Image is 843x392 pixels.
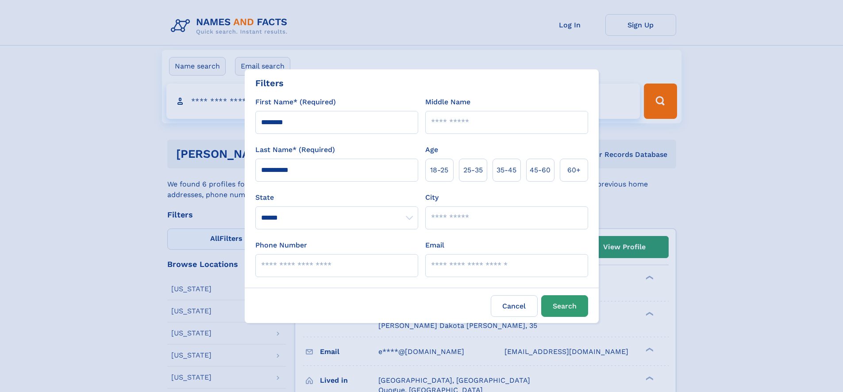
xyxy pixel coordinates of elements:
label: Cancel [491,295,538,317]
span: 25‑35 [463,165,483,175]
label: Last Name* (Required) [255,145,335,155]
label: Phone Number [255,240,307,251]
span: 18‑25 [430,165,448,175]
span: 45‑60 [530,165,550,175]
label: Email [425,240,444,251]
label: First Name* (Required) [255,97,336,107]
button: Search [541,295,588,317]
label: Age [425,145,438,155]
label: State [255,192,418,203]
span: 60+ [567,165,581,175]
span: 35‑45 [497,165,516,175]
label: Middle Name [425,97,470,107]
label: City [425,192,439,203]
div: Filters [255,76,284,90]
